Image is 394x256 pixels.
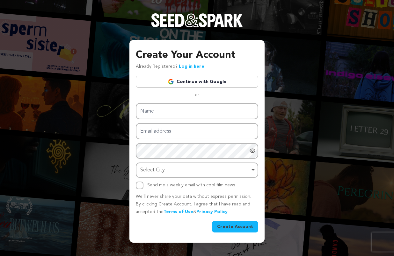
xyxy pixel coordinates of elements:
a: Terms of Use [164,210,193,214]
div: Select City [140,166,250,175]
h3: Create Your Account [136,48,258,63]
a: Show password as plain text. Warning: this will display your password on the screen. [249,148,256,154]
a: Privacy Policy [196,210,228,214]
a: Continue with Google [136,76,258,88]
input: Name [136,103,258,119]
p: Already Registered? [136,63,204,71]
span: or [191,92,203,98]
button: Create Account [212,221,258,232]
p: We’ll never share your data without express permission. By clicking Create Account, I agree that ... [136,193,258,216]
a: Seed&Spark Homepage [151,13,243,40]
img: Seed&Spark Logo [151,13,243,27]
label: Send me a weekly email with cool film news [147,183,235,187]
input: Email address [136,123,258,139]
a: Log in here [179,64,204,69]
img: Google logo [168,79,174,85]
